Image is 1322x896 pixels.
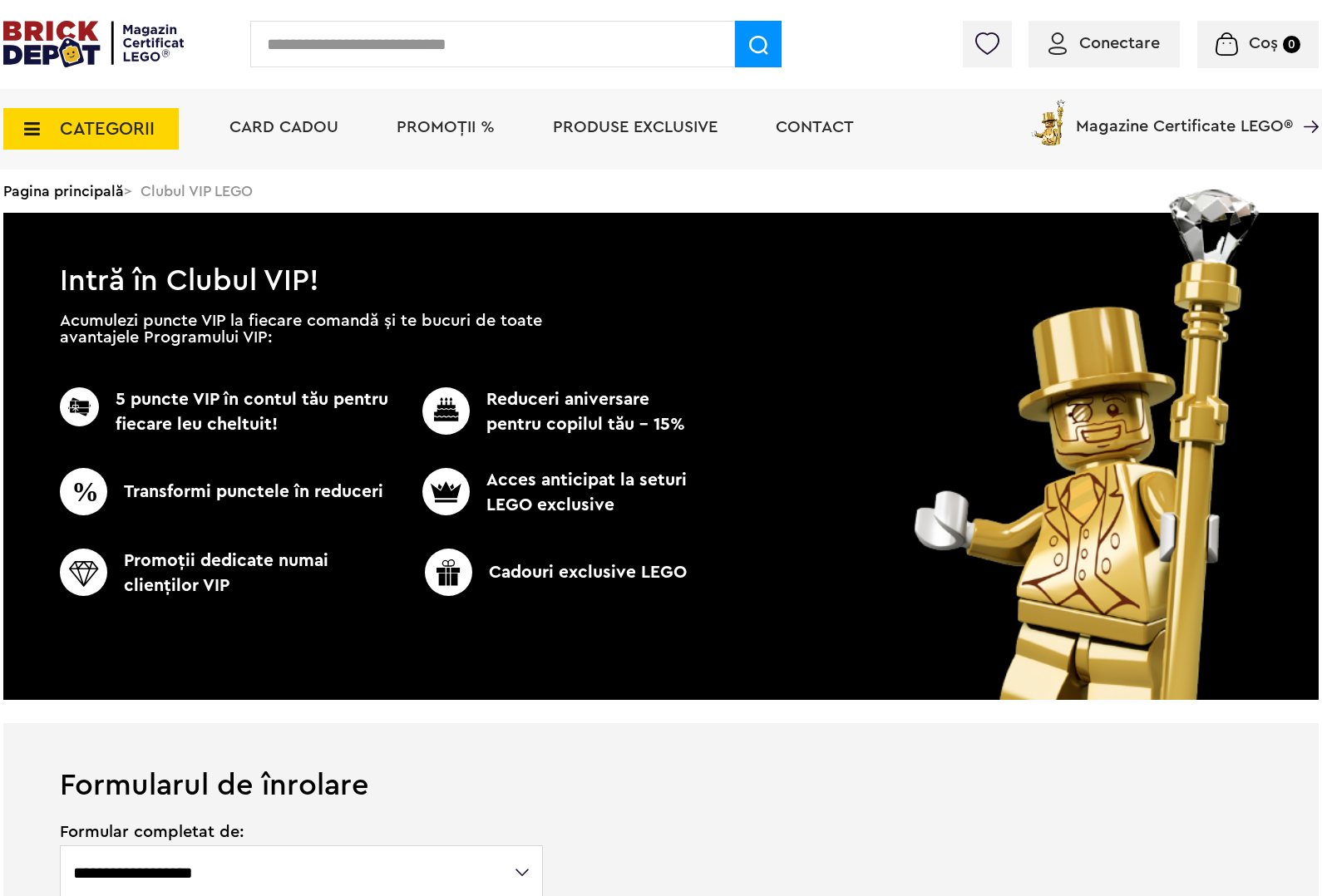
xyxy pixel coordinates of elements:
a: Magazine Certificate LEGO® [1293,96,1319,113]
span: CATEGORII [60,120,155,138]
p: Acumulezi puncte VIP la fiecare comandă și te bucuri de toate avantajele Programului VIP: [60,313,542,346]
img: CC_BD_Green_chek_mark [425,549,472,596]
p: Promoţii dedicate numai clienţilor VIP [60,549,395,598]
span: Formular completat de: [60,824,545,840]
span: Conectare [1079,35,1160,52]
span: Magazine Certificate LEGO® [1076,96,1293,135]
h1: Formularul de înrolare [3,723,1319,800]
img: CC_BD_Green_chek_mark [60,387,99,426]
img: vip_page_image [891,190,1285,700]
p: 5 puncte VIP în contul tău pentru fiecare leu cheltuit! [60,387,395,437]
p: Reduceri aniversare pentru copilul tău - 15% [395,387,693,437]
p: Transformi punctele în reduceri [60,468,395,515]
a: Card Cadou [229,119,338,135]
img: CC_BD_Green_chek_mark [422,387,470,435]
img: CC_BD_Green_chek_mark [60,549,107,596]
p: Cadouri exclusive LEGO [388,549,723,596]
div: > Clubul VIP LEGO [3,170,1319,213]
p: Acces anticipat la seturi LEGO exclusive [395,468,693,518]
span: Coș [1249,35,1278,52]
small: 0 [1283,36,1300,53]
img: CC_BD_Green_chek_mark [422,468,470,515]
a: Contact [776,119,854,135]
a: Conectare [1048,35,1160,52]
a: Pagina principală [3,184,124,199]
img: CC_BD_Green_chek_mark [60,468,107,515]
a: Produse exclusive [553,119,718,135]
a: PROMOȚII % [397,119,495,135]
h1: Intră în Clubul VIP! [3,213,1319,289]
